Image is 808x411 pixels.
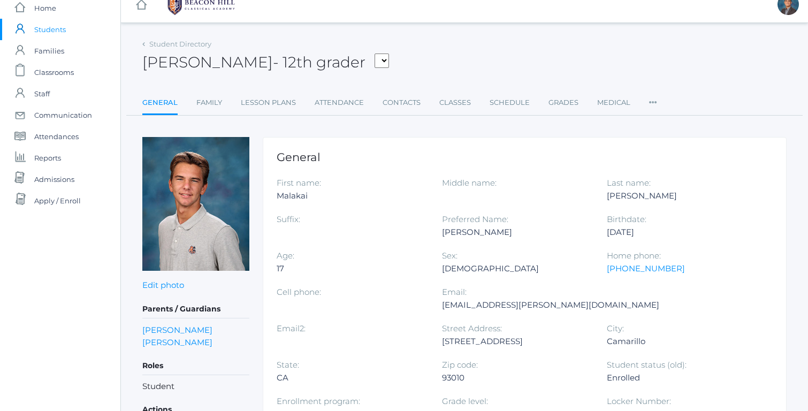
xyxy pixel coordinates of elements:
[196,92,222,113] a: Family
[273,53,365,71] span: - 12th grader
[34,147,61,169] span: Reports
[34,169,74,190] span: Admissions
[383,92,421,113] a: Contacts
[442,262,591,275] div: [DEMOGRAPHIC_DATA]
[548,92,578,113] a: Grades
[442,287,467,297] label: Email:
[277,151,773,163] h1: General
[607,250,661,261] label: Home phone:
[439,92,471,113] a: Classes
[442,323,502,333] label: Street Address:
[607,371,756,384] div: Enrolled
[607,360,687,370] label: Student status (old):
[607,335,756,348] div: Camarillo
[142,300,249,318] h5: Parents / Guardians
[277,360,299,370] label: State:
[607,189,756,202] div: [PERSON_NAME]
[277,250,294,261] label: Age:
[149,40,211,48] a: Student Directory
[607,226,756,239] div: [DATE]
[241,92,296,113] a: Lesson Plans
[142,324,212,336] a: [PERSON_NAME]
[442,299,659,311] div: [EMAIL_ADDRESS][PERSON_NAME][DOMAIN_NAME]
[142,380,249,393] li: Student
[34,83,50,104] span: Staff
[142,54,389,71] h2: [PERSON_NAME]
[34,126,79,147] span: Attendances
[34,190,81,211] span: Apply / Enroll
[277,396,360,406] label: Enrollment program:
[490,92,530,113] a: Schedule
[34,104,92,126] span: Communication
[277,189,426,202] div: Malakai
[142,336,212,348] a: [PERSON_NAME]
[442,335,591,348] div: [STREET_ADDRESS]
[442,371,591,384] div: 93010
[607,396,671,406] label: Locker Number:
[277,214,300,224] label: Suffix:
[607,323,624,333] label: City:
[277,262,426,275] div: 17
[442,226,591,239] div: [PERSON_NAME]
[277,371,426,384] div: CA
[277,287,321,297] label: Cell phone:
[442,396,488,406] label: Grade level:
[142,280,184,290] a: Edit photo
[34,62,74,83] span: Classrooms
[607,263,685,273] a: [PHONE_NUMBER]
[442,250,458,261] label: Sex:
[142,137,249,271] img: Kai Fowler
[442,178,497,188] label: Middle name:
[442,360,478,370] label: Zip code:
[442,214,508,224] label: Preferred Name:
[277,323,306,333] label: Email2:
[277,178,321,188] label: First name:
[607,178,651,188] label: Last name:
[34,40,64,62] span: Families
[315,92,364,113] a: Attendance
[597,92,630,113] a: Medical
[34,19,66,40] span: Students
[142,92,178,115] a: General
[142,357,249,375] h5: Roles
[607,214,646,224] label: Birthdate:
